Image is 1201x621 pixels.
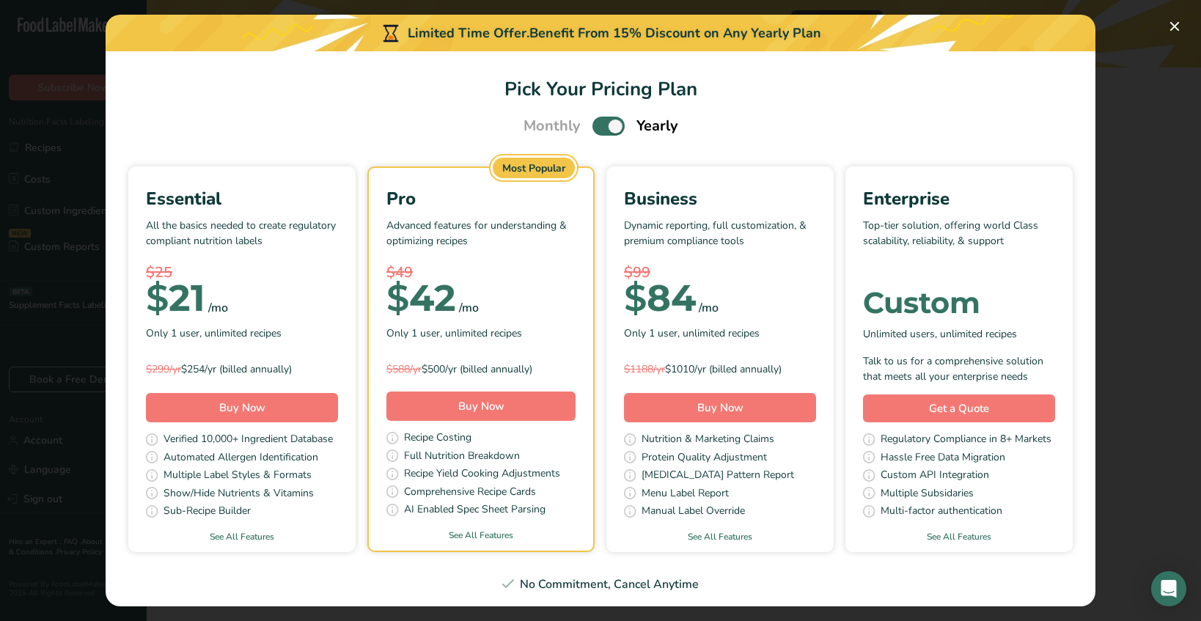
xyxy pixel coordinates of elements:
[164,467,312,485] span: Multiple Label Styles & Formats
[863,394,1055,423] a: Get a Quote
[106,15,1095,51] div: Limited Time Offer.
[881,449,1005,468] span: Hassle Free Data Migration
[164,485,314,504] span: Show/Hide Nutrients & Vitamins
[386,326,522,341] span: Only 1 user, unlimited recipes
[624,262,816,284] div: $99
[164,449,318,468] span: Automated Allergen Identification
[208,299,228,317] div: /mo
[146,262,338,284] div: $25
[624,362,665,376] span: $1188/yr
[606,530,834,543] a: See All Features
[146,393,338,422] button: Buy Now
[164,503,251,521] span: Sub-Recipe Builder
[624,218,816,262] p: Dynamic reporting, full customization, & premium compliance tools
[624,361,816,377] div: $1010/yr (billed annually)
[146,185,338,212] div: Essential
[863,218,1055,262] p: Top-tier solution, offering world Class scalability, reliability, & support
[146,361,338,377] div: $254/yr (billed annually)
[146,276,169,320] span: $
[404,430,471,448] span: Recipe Costing
[642,485,729,504] span: Menu Label Report
[636,115,678,137] span: Yearly
[642,503,745,521] span: Manual Label Override
[1151,571,1186,606] div: Open Intercom Messenger
[369,529,593,542] a: See All Features
[881,467,989,485] span: Custom API Integration
[146,284,205,313] div: 21
[386,361,576,377] div: $500/yr (billed annually)
[164,431,333,449] span: Verified 10,000+ Ingredient Database
[863,353,1055,384] div: Talk to us for a comprehensive solution that meets all your enterprise needs
[529,23,821,43] div: Benefit From 15% Discount on Any Yearly Plan
[404,501,546,520] span: AI Enabled Spec Sheet Parsing
[863,185,1055,212] div: Enterprise
[845,530,1073,543] a: See All Features
[459,299,479,317] div: /mo
[386,185,576,212] div: Pro
[386,276,409,320] span: $
[458,399,504,414] span: Buy Now
[386,284,456,313] div: 42
[123,75,1078,103] h1: Pick Your Pricing Plan
[404,484,536,502] span: Comprehensive Recipe Cards
[146,218,338,262] p: All the basics needed to create regulatory compliant nutrition labels
[642,449,767,468] span: Protein Quality Adjustment
[624,284,696,313] div: 84
[697,400,743,415] span: Buy Now
[146,362,181,376] span: $299/yr
[624,326,760,341] span: Only 1 user, unlimited recipes
[386,392,576,421] button: Buy Now
[146,326,282,341] span: Only 1 user, unlimited recipes
[624,393,816,422] button: Buy Now
[624,276,647,320] span: $
[624,185,816,212] div: Business
[642,431,774,449] span: Nutrition & Marketing Claims
[881,503,1002,521] span: Multi-factor authentication
[404,448,520,466] span: Full Nutrition Breakdown
[881,431,1051,449] span: Regulatory Compliance in 8+ Markets
[493,158,575,178] div: Most Popular
[128,530,356,543] a: See All Features
[699,299,719,317] div: /mo
[642,467,794,485] span: [MEDICAL_DATA] Pattern Report
[219,400,265,415] span: Buy Now
[863,288,1055,317] div: Custom
[524,115,581,137] span: Monthly
[386,262,576,284] div: $49
[863,326,1017,342] span: Unlimited users, unlimited recipes
[386,362,422,376] span: $588/yr
[929,400,989,417] span: Get a Quote
[404,466,560,484] span: Recipe Yield Cooking Adjustments
[386,218,576,262] p: Advanced features for understanding & optimizing recipes
[881,485,974,504] span: Multiple Subsidaries
[123,576,1078,593] div: No Commitment, Cancel Anytime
